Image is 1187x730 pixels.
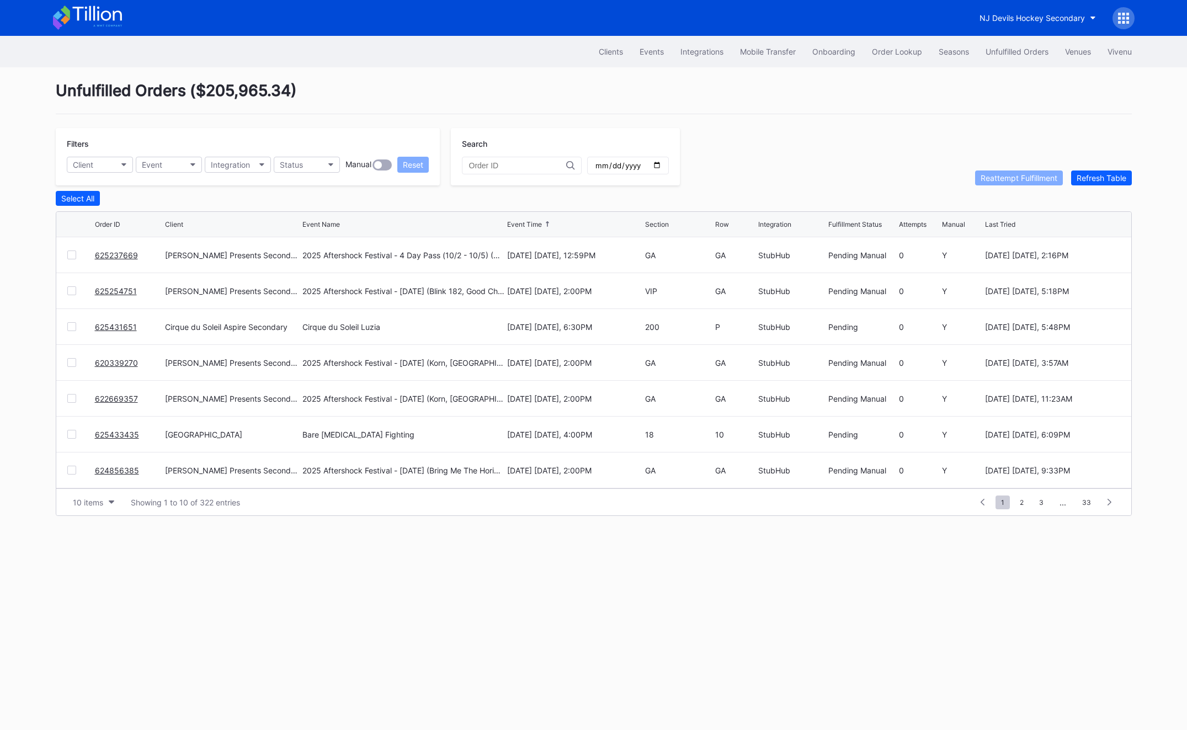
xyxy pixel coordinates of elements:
div: Cirque du Soleil Aspire Secondary [165,322,300,332]
button: Integration [205,157,271,173]
div: GA [715,251,755,260]
div: Integration [211,160,250,169]
div: Status [280,160,303,169]
div: Integrations [680,47,723,56]
div: Seasons [939,47,969,56]
div: Section [645,220,669,228]
div: 10 [715,430,755,439]
div: Client [73,160,93,169]
div: Clients [599,47,623,56]
div: Client [165,220,183,228]
div: [DATE] [DATE], 2:00PM [507,358,642,367]
button: NJ Devils Hockey Secondary [971,8,1104,28]
button: Client [67,157,133,173]
div: Refresh Table [1077,173,1126,183]
button: Order Lookup [864,41,930,62]
div: Pending [828,322,896,332]
span: 3 [1034,495,1049,509]
div: Y [942,394,982,403]
div: Event Name [302,220,340,228]
input: Order ID [469,161,566,170]
div: GA [645,251,712,260]
div: [DATE] [DATE], 5:48PM [985,322,1120,332]
button: Integrations [672,41,732,62]
div: Showing 1 to 10 of 322 entries [131,498,240,507]
div: [DATE] [DATE], 3:57AM [985,358,1120,367]
div: 2025 Aftershock Festival - [DATE] (Korn, [GEOGRAPHIC_DATA], Gojira, Three Days Grace) [302,394,504,403]
div: Attempts [899,220,927,228]
div: 0 [899,251,939,260]
div: VIP [645,286,712,296]
a: 622669357 [95,394,138,403]
div: [PERSON_NAME] Presents Secondary [165,358,300,367]
button: Reset [397,157,429,173]
div: 0 [899,466,939,475]
div: Event Time [507,220,542,228]
button: Reattempt Fulfillment [975,170,1063,185]
button: Clients [590,41,631,62]
div: Y [942,286,982,296]
div: [DATE] [DATE], 5:18PM [985,286,1120,296]
button: 10 items [67,495,120,510]
div: Reattempt Fulfillment [981,173,1057,183]
div: GA [715,394,755,403]
div: 10 items [73,498,103,507]
div: Pending Manual [828,251,896,260]
div: StubHub [758,286,826,296]
div: Order Lookup [872,47,922,56]
div: [PERSON_NAME] Presents Secondary [165,394,300,403]
div: [DATE] [DATE], 9:33PM [985,466,1120,475]
div: [DATE] [DATE], 6:30PM [507,322,642,332]
div: [DATE] [DATE], 11:23AM [985,394,1120,403]
div: [DATE] [DATE], 2:00PM [507,394,642,403]
div: [GEOGRAPHIC_DATA] [165,430,300,439]
button: Event [136,157,202,173]
div: Pending Manual [828,394,896,403]
div: StubHub [758,358,826,367]
button: Refresh Table [1071,170,1132,185]
button: Status [274,157,340,173]
div: Integration [758,220,791,228]
div: Order ID [95,220,120,228]
div: Fulfillment Status [828,220,882,228]
div: Pending Manual [828,466,896,475]
div: Y [942,430,982,439]
div: GA [645,466,712,475]
div: Events [640,47,664,56]
div: Mobile Transfer [740,47,796,56]
div: GA [645,358,712,367]
a: Vivenu [1099,41,1140,62]
div: StubHub [758,394,826,403]
div: 2025 Aftershock Festival - 4 Day Pass (10/2 - 10/5) (Blink 182, Deftones, Korn, Bring Me The Hori... [302,251,504,260]
button: Venues [1057,41,1099,62]
div: Venues [1065,47,1091,56]
div: Unfulfilled Orders [986,47,1048,56]
div: Vivenu [1108,47,1132,56]
div: Row [715,220,729,228]
span: 2 [1014,495,1029,509]
div: Manual [345,159,371,170]
span: 33 [1077,495,1096,509]
div: 0 [899,394,939,403]
div: NJ Devils Hockey Secondary [980,13,1085,23]
div: Unfulfilled Orders ( $205,965.34 ) [56,81,1132,114]
div: 0 [899,286,939,296]
a: 625254751 [95,286,137,296]
a: 620339270 [95,358,138,367]
div: StubHub [758,430,826,439]
a: 625433435 [95,430,139,439]
div: [DATE] [DATE], 4:00PM [507,430,642,439]
a: Unfulfilled Orders [977,41,1057,62]
div: ... [1051,498,1074,507]
div: Cirque du Soleil Luzia [302,322,380,332]
div: 0 [899,430,939,439]
a: 625237669 [95,251,138,260]
button: Mobile Transfer [732,41,804,62]
button: Seasons [930,41,977,62]
div: GA [715,286,755,296]
button: Select All [56,191,100,206]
